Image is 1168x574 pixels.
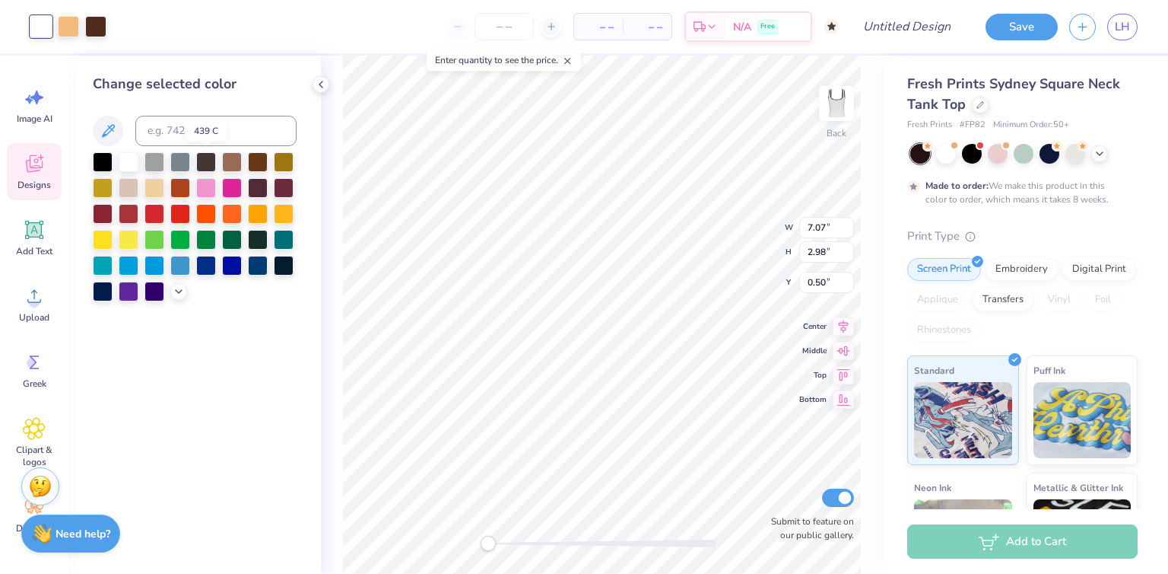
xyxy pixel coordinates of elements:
span: Center [799,320,827,333]
span: – – [583,19,614,35]
div: Change selected color [93,74,297,94]
input: – – [474,13,534,40]
img: Puff Ink [1033,382,1131,458]
div: Rhinestones [907,319,981,342]
input: e.g. 7428 c [135,116,297,146]
span: Fresh Prints [907,119,952,132]
label: Submit to feature on our public gallery. [763,515,854,542]
span: Middle [799,345,827,357]
span: N/A [733,19,751,35]
span: Metallic & Glitter Ink [1033,480,1123,496]
div: Digital Print [1062,258,1136,281]
span: – – [632,19,662,35]
strong: Need help? [56,527,110,541]
span: Image AI [17,113,52,125]
div: 439 C [186,120,227,142]
div: We make this product in this color to order, which means it takes 8 weeks. [925,179,1112,206]
span: Decorate [16,522,52,534]
div: Foil [1085,289,1121,311]
span: # FP82 [960,119,985,132]
div: Accessibility label [481,536,496,551]
span: Neon Ink [914,480,951,496]
strong: Made to order: [925,180,989,192]
span: Free [760,21,775,32]
div: Print Type [907,228,1138,245]
span: Upload [19,311,49,324]
img: Standard [914,382,1012,458]
span: Greek [23,378,46,390]
div: Back [827,126,846,140]
button: Save [985,14,1058,40]
span: Minimum Order: 50 + [993,119,1069,132]
div: Vinyl [1038,289,1081,311]
span: Designs [17,179,51,191]
span: Fresh Prints Sydney Square Neck Tank Top [907,75,1120,113]
span: Puff Ink [1033,362,1065,378]
img: Back [821,88,852,119]
div: Screen Print [907,258,981,281]
div: Embroidery [985,258,1058,281]
div: Enter quantity to see the price. [427,49,581,71]
span: Add Text [16,245,52,257]
span: Clipart & logos [9,444,59,468]
span: LH [1115,18,1130,36]
span: Bottom [799,394,827,406]
input: Untitled Design [851,11,963,42]
div: Applique [907,289,968,311]
div: Transfers [973,289,1033,311]
span: Standard [914,362,954,378]
span: Top [799,369,827,381]
a: LH [1107,14,1138,40]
